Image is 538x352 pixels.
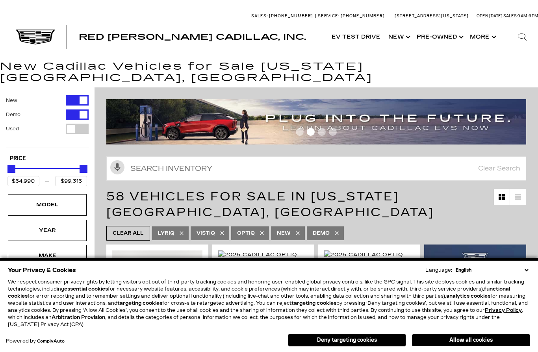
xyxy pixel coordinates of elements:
span: [PHONE_NUMBER] [269,13,313,19]
span: Demo [313,228,330,238]
button: Deny targeting cookies [288,334,406,346]
button: More [466,21,499,53]
a: [STREET_ADDRESS][US_STATE] [395,13,469,19]
span: New [277,228,291,238]
input: Maximum [55,176,87,186]
a: EV Test Drive [328,21,384,53]
span: Red [PERSON_NAME] Cadillac, Inc. [79,32,306,42]
span: LYRIQ [158,228,174,238]
strong: Arbitration Provision [52,315,105,320]
label: Demo [6,111,20,119]
div: Model [28,200,67,209]
span: Clear All [113,228,144,238]
div: Language: [425,268,452,272]
div: Year [28,226,67,235]
a: Sales: [PHONE_NUMBER] [251,14,315,18]
span: Go to slide 4 [329,128,337,136]
span: 58 Vehicles for Sale in [US_STATE][GEOGRAPHIC_DATA], [GEOGRAPHIC_DATA] [106,189,434,219]
img: ev-blog-post-banners4 [106,99,526,144]
select: Language Select [454,267,530,274]
img: 2025 Cadillac OPTIQ Sport 1 [112,250,202,318]
span: Go to slide 2 [307,128,315,136]
img: Cadillac Dark Logo with Cadillac White Text [16,30,55,44]
div: Filter by Vehicle Type [6,95,89,148]
span: VISTIQ [197,228,215,238]
svg: Click to toggle on voice search [110,160,124,174]
input: Search Inventory [106,156,526,181]
strong: analytics cookies [446,293,490,299]
button: Allow all cookies [412,334,530,346]
span: Sales: [503,13,518,19]
a: New [384,21,413,53]
div: MakeMake [8,245,87,266]
a: Red [PERSON_NAME] Cadillac, Inc. [79,33,306,41]
div: YearYear [8,220,87,241]
label: New [6,96,17,104]
p: We respect consumer privacy rights by letting visitors opt out of third-party tracking cookies an... [8,278,530,328]
a: Pre-Owned [413,21,466,53]
span: Go to slide 3 [318,128,326,136]
a: Service: [PHONE_NUMBER] [315,14,387,18]
a: ComplyAuto [37,339,65,344]
h5: Price [10,155,85,162]
div: Powered by [6,339,65,344]
a: Privacy Policy [485,308,522,313]
div: Price [7,162,87,186]
span: Sales: [251,13,268,19]
span: Go to slide 1 [296,128,304,136]
div: Minimum Price [7,165,15,173]
div: Maximum Price [80,165,87,173]
span: Your Privacy & Cookies [8,265,76,276]
img: 2025 Cadillac OPTIQ Sport 2 [218,250,308,268]
strong: targeting cookies [117,300,162,306]
div: Make [28,251,67,260]
img: 2025 Cadillac OPTIQ Luxury 2 [324,250,414,268]
span: OPTIQ [237,228,255,238]
span: Service: [318,13,339,19]
span: 9 AM-6 PM [518,13,538,19]
strong: essential cookies [64,286,108,292]
strong: targeting cookies [291,300,336,306]
div: ModelModel [8,194,87,215]
span: [PHONE_NUMBER] [341,13,385,19]
input: Minimum [7,176,39,186]
label: Used [6,125,19,133]
span: Open [DATE] [477,13,503,19]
